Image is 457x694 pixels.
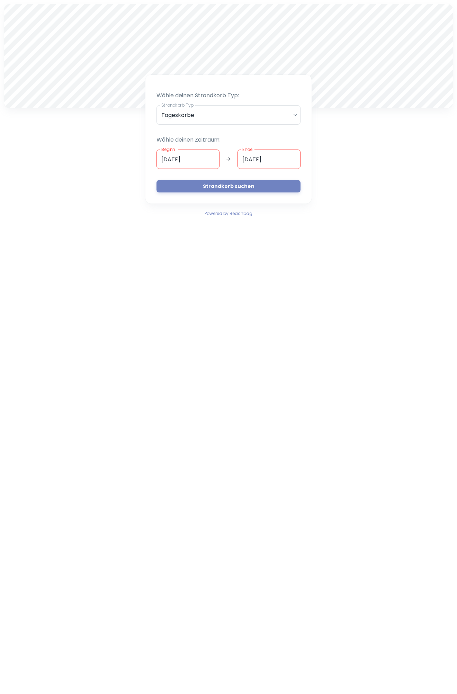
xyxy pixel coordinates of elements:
label: Ende [242,146,252,152]
label: Beginn [161,146,175,152]
p: Wähle deinen Zeitraum: [156,136,301,144]
input: dd.mm.yyyy [238,150,301,169]
div: Tageskörbe [156,105,301,125]
p: Wähle deinen Strandkorb Typ: [156,91,301,100]
span: Powered by Beachbag [205,210,252,216]
input: dd.mm.yyyy [156,150,219,169]
a: Powered by Beachbag [205,209,252,217]
button: Strandkorb suchen [156,180,301,192]
label: Strandkorb Typ [161,102,194,108]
